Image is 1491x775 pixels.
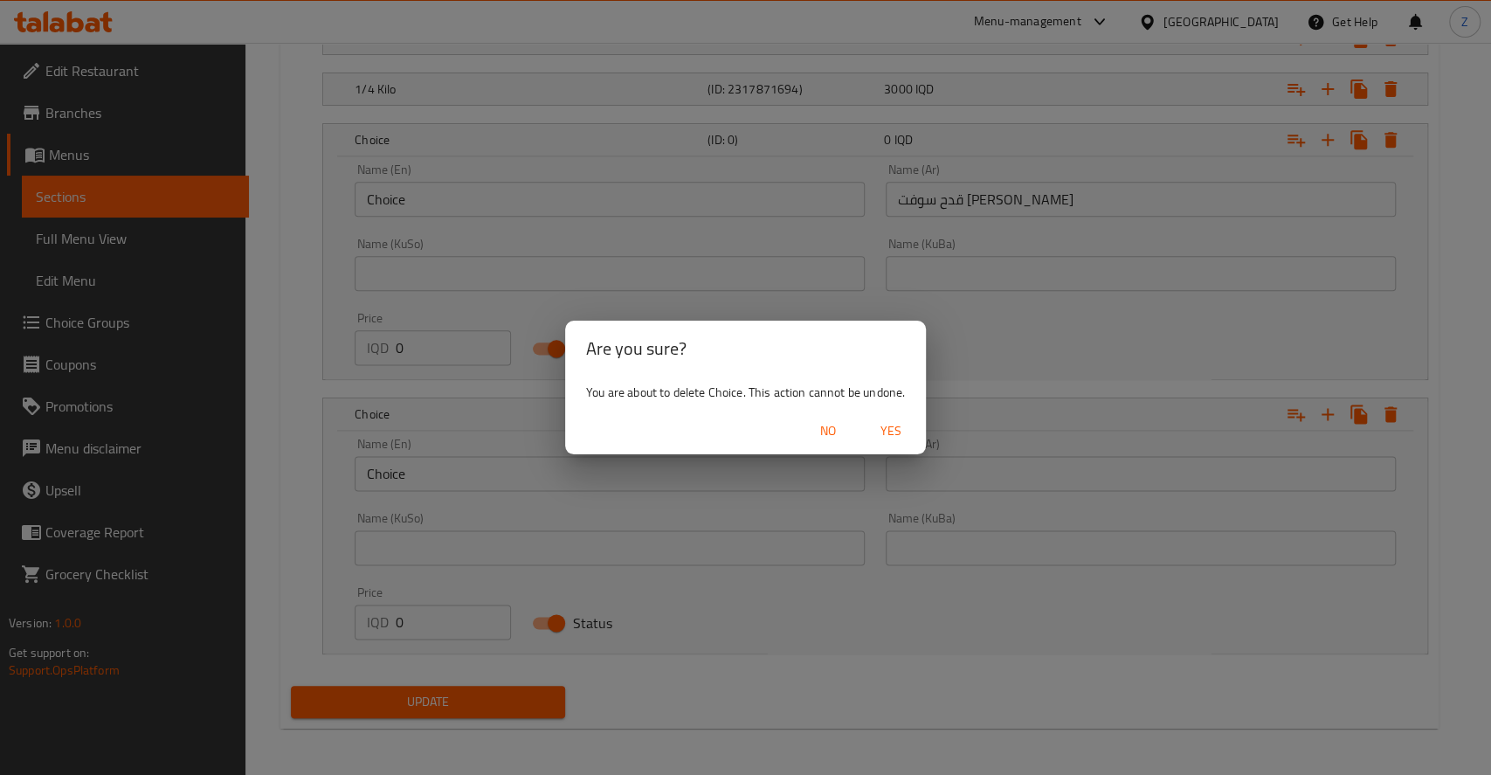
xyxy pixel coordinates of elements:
[586,335,905,363] h2: Are you sure?
[870,420,912,442] span: Yes
[565,377,926,408] div: You are about to delete Choice. This action cannot be undone.
[800,415,856,447] button: No
[807,420,849,442] span: No
[863,415,919,447] button: Yes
